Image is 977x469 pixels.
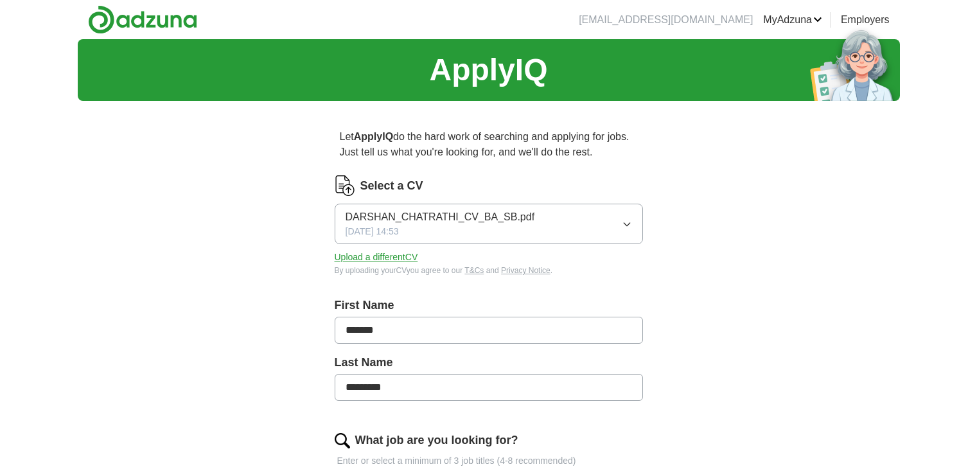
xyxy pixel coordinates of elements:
button: DARSHAN_CHATRATHI_CV_BA_SB.pdf[DATE] 14:53 [335,204,643,244]
label: Select a CV [360,177,423,195]
a: Employers [841,12,890,28]
a: T&Cs [464,266,484,275]
div: By uploading your CV you agree to our and . [335,265,643,276]
button: Upload a differentCV [335,251,418,264]
span: [DATE] 14:53 [346,225,399,238]
a: MyAdzuna [763,12,822,28]
label: First Name [335,297,643,314]
label: Last Name [335,354,643,371]
strong: ApplyIQ [354,131,393,142]
img: search.png [335,433,350,448]
span: DARSHAN_CHATRATHI_CV_BA_SB.pdf [346,209,535,225]
label: What job are you looking for? [355,432,518,449]
h1: ApplyIQ [429,47,547,93]
img: CV Icon [335,175,355,196]
a: Privacy Notice [501,266,550,275]
p: Let do the hard work of searching and applying for jobs. Just tell us what you're looking for, an... [335,124,643,165]
img: Adzuna logo [88,5,197,34]
p: Enter or select a minimum of 3 job titles (4-8 recommended) [335,454,643,468]
li: [EMAIL_ADDRESS][DOMAIN_NAME] [579,12,753,28]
